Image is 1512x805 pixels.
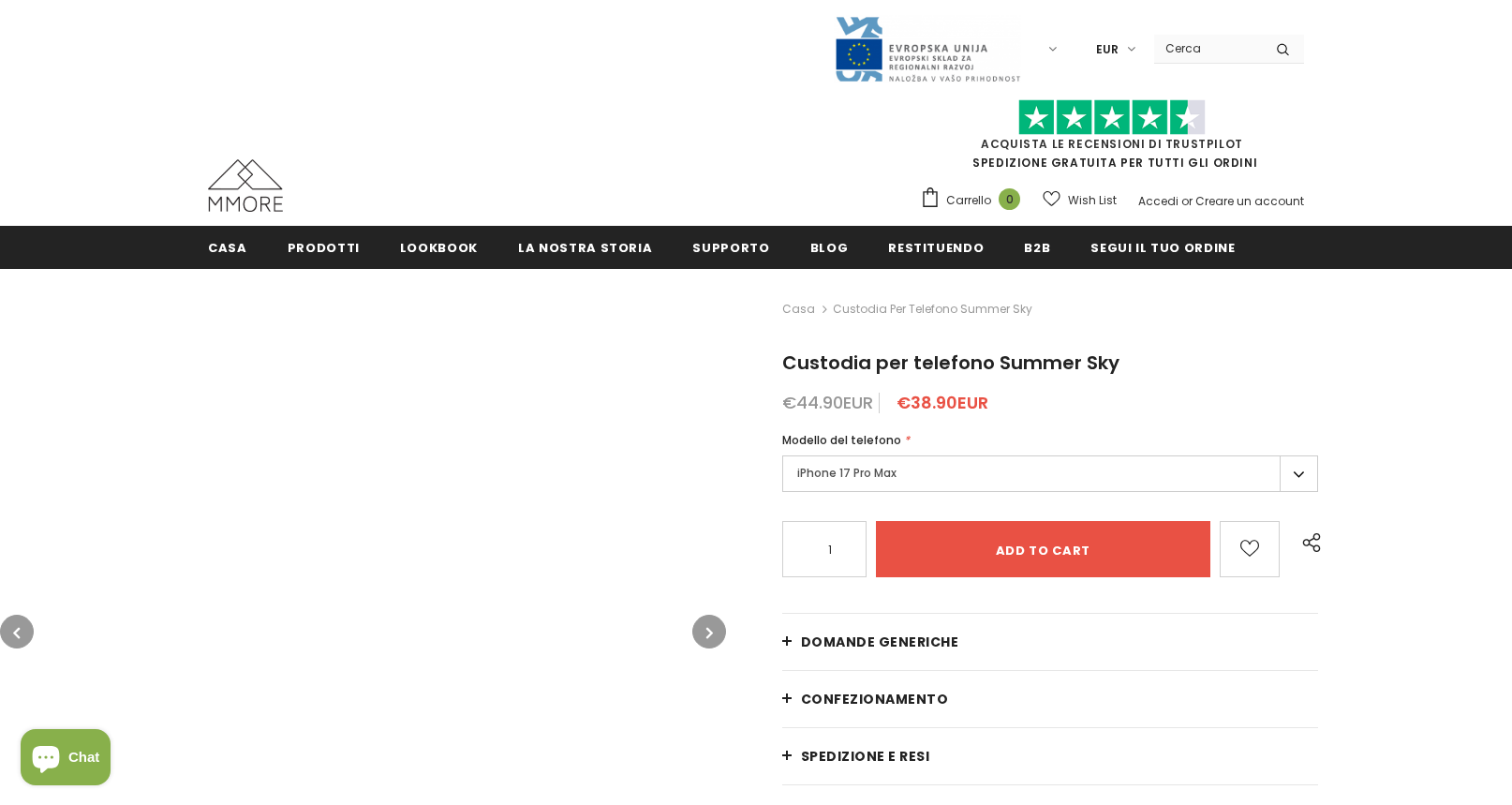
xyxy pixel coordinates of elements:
span: Prodotti [288,239,360,257]
a: Restituendo [888,226,984,268]
a: Carrello 0 [920,186,1030,215]
span: SPEDIZIONE GRATUITA PER TUTTI GLI ORDINI [920,108,1304,171]
span: CONFEZIONAMENTO [801,690,949,708]
span: Casa [208,239,247,257]
span: Custodia per telefono Summer Sky [833,298,1032,321]
span: Restituendo [888,239,984,257]
label: iPhone 17 Pro Max [782,455,1318,492]
a: Creare un account [1195,193,1304,209]
a: Acquista le recensioni di TrustPilot [981,136,1243,152]
a: Blog [810,226,849,268]
a: Accedi [1138,193,1178,209]
img: Casi MMORE [208,159,283,212]
a: Spedizione e resi [782,728,1318,784]
span: Spedizione e resi [801,747,930,766]
a: Casa [782,298,815,321]
a: Lookbook [400,226,478,268]
input: Search Site [1154,35,1262,62]
a: La nostra storia [518,226,652,268]
span: Blog [810,239,849,257]
span: or [1181,193,1193,209]
span: 0 [999,188,1020,210]
span: Carrello [946,191,991,210]
span: €38.90EUR [897,391,988,414]
img: Fidati di Pilot Stars [1018,99,1206,136]
a: Wish List [1043,184,1117,216]
a: Prodotti [288,226,360,268]
a: Javni Razpis [834,40,1021,56]
span: La nostra storia [518,239,652,257]
span: Custodia per telefono Summer Sky [782,350,1119,376]
span: Domande generiche [801,633,959,651]
span: Modello del telefono [782,432,901,448]
span: Segui il tuo ordine [1090,239,1235,257]
span: Lookbook [400,239,478,257]
span: Wish List [1068,191,1117,210]
span: EUR [1096,40,1119,59]
a: Segui il tuo ordine [1090,226,1235,268]
span: supporto [692,239,769,257]
a: Domande generiche [782,614,1318,670]
img: Javni Razpis [834,15,1021,83]
a: supporto [692,226,769,268]
a: Casa [208,226,247,268]
a: B2B [1024,226,1050,268]
input: Add to cart [876,521,1210,577]
a: CONFEZIONAMENTO [782,671,1318,727]
span: €44.90EUR [782,391,873,414]
inbox-online-store-chat: Shopify online store chat [15,729,116,790]
span: B2B [1024,239,1050,257]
